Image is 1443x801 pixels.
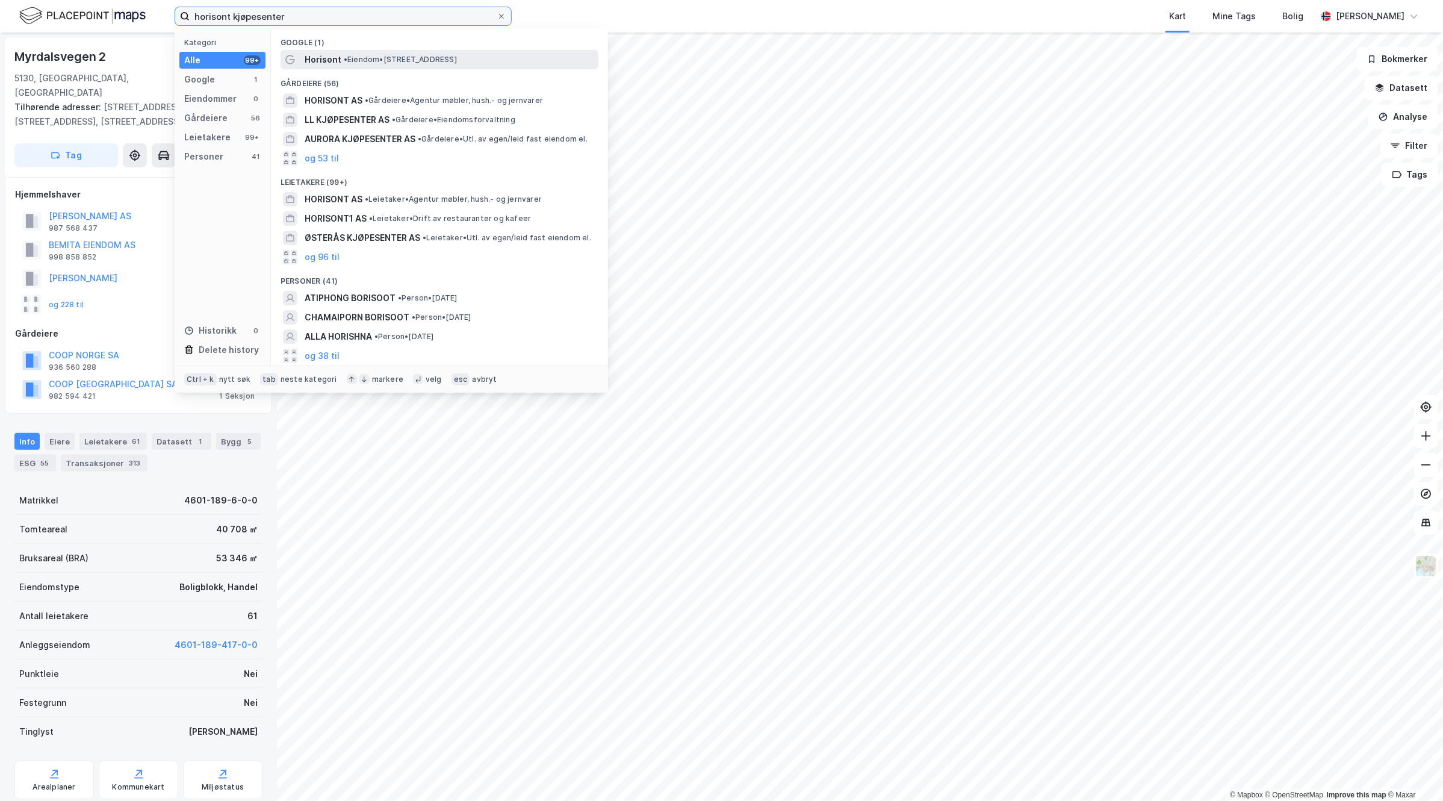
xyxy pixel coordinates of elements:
span: Horisont [305,52,341,67]
span: • [365,195,368,204]
span: LL KJØPESENTER AS [305,113,389,127]
div: Miljøstatus [202,782,244,792]
div: neste kategori [281,375,337,384]
span: ALLA HORISHNA [305,329,372,344]
span: HORISONT AS [305,93,362,108]
span: Person • [DATE] [412,313,471,322]
span: • [369,214,373,223]
div: Kart [1169,9,1186,23]
div: [PERSON_NAME] [188,725,258,739]
div: 0 [251,326,261,335]
div: 0 [251,94,261,104]
div: Kommunekart [112,782,164,792]
span: HORISONT AS [305,192,362,207]
div: 55 [38,457,51,469]
div: 987 568 437 [49,223,98,233]
div: velg [426,375,442,384]
span: Eiendom • [STREET_ADDRESS] [344,55,457,64]
div: Gårdeiere [184,111,228,125]
div: Arealplaner [33,782,75,792]
div: 56 [251,113,261,123]
span: Gårdeiere • Utl. av egen/leid fast eiendom el. [418,134,588,144]
div: Ctrl + k [184,373,217,385]
div: Info [14,433,40,450]
div: 982 594 421 [49,391,96,401]
span: Gårdeiere • Agentur møbler, hush.- og jernvarer [365,96,543,105]
div: 1 [194,435,206,447]
div: Matrikkel [19,493,58,508]
span: AURORA KJØPESENTER AS [305,132,415,146]
div: Google [184,72,215,87]
div: Mine Tags [1212,9,1256,23]
span: • [392,115,396,124]
div: 53 346 ㎡ [216,551,258,566]
img: Z [1415,555,1438,578]
div: Gårdeiere (56) [271,69,608,91]
div: 40 708 ㎡ [216,522,258,537]
button: Datasett [1365,76,1438,100]
div: Eiendommer [184,92,237,106]
div: Gårdeiere [15,326,262,341]
a: Improve this map [1327,791,1386,799]
div: Festegrunn [19,696,66,710]
div: Chat Widget [1383,743,1443,801]
span: Leietaker • Agentur møbler, hush.- og jernvarer [365,195,542,204]
div: Hjemmelshaver [15,187,262,202]
div: 99+ [244,55,261,65]
button: 4601-189-417-0-0 [175,638,258,652]
a: Mapbox [1230,791,1263,799]
div: Bruksareal (BRA) [19,551,88,566]
div: Tomteareal [19,522,67,537]
span: HORISONT1 AS [305,211,367,226]
button: og 96 til [305,250,340,264]
button: og 38 til [305,349,340,363]
div: Leietakere [184,130,231,145]
div: Tinglyst [19,725,54,739]
div: [PERSON_NAME] [1336,9,1404,23]
button: og 53 til [305,151,339,166]
button: Analyse [1368,105,1438,129]
div: Anleggseiendom [19,638,90,652]
div: Transaksjoner [61,455,147,472]
div: Nei [244,696,258,710]
span: ATIPHONG BORISOOT [305,291,396,305]
span: • [423,233,426,242]
a: OpenStreetMap [1265,791,1324,799]
div: 998 858 852 [49,252,96,262]
div: Antall leietakere [19,609,88,623]
div: 41 [251,152,261,161]
div: Nei [244,667,258,681]
span: Person • [DATE] [374,332,434,341]
div: tab [260,373,278,385]
div: 99+ [244,132,261,142]
span: Tilhørende adresser: [14,102,104,112]
div: Delete history [199,343,259,357]
div: Personer (41) [271,267,608,288]
span: • [344,55,347,64]
div: 61 [247,609,258,623]
div: 5 [244,435,256,447]
div: 1 [251,75,261,84]
div: Eiere [45,433,75,450]
div: 5130, [GEOGRAPHIC_DATA], [GEOGRAPHIC_DATA] [14,71,206,100]
div: 936 560 288 [49,363,96,372]
input: Søk på adresse, matrikkel, gårdeiere, leietakere eller personer [190,7,497,25]
div: Leietakere (99+) [271,168,608,190]
span: • [398,293,402,302]
span: • [374,332,378,341]
div: esc [452,373,470,385]
div: Eiendomstype [19,580,79,594]
div: Google (1) [271,28,608,50]
div: avbryt [472,375,497,384]
button: Tags [1382,163,1438,187]
span: CHAMAIPORN BORISOOT [305,310,409,325]
div: Historikk [184,323,237,338]
div: Boligblokk, Handel [179,580,258,594]
div: 1 Seksjon [219,391,255,401]
div: ESG [14,455,56,472]
div: 61 [129,435,142,447]
div: Punktleie [19,667,59,681]
button: Tag [14,143,118,167]
span: ØSTERÅS KJØPESENTER AS [305,231,420,245]
div: Myrdalsvegen 2 [14,47,108,66]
